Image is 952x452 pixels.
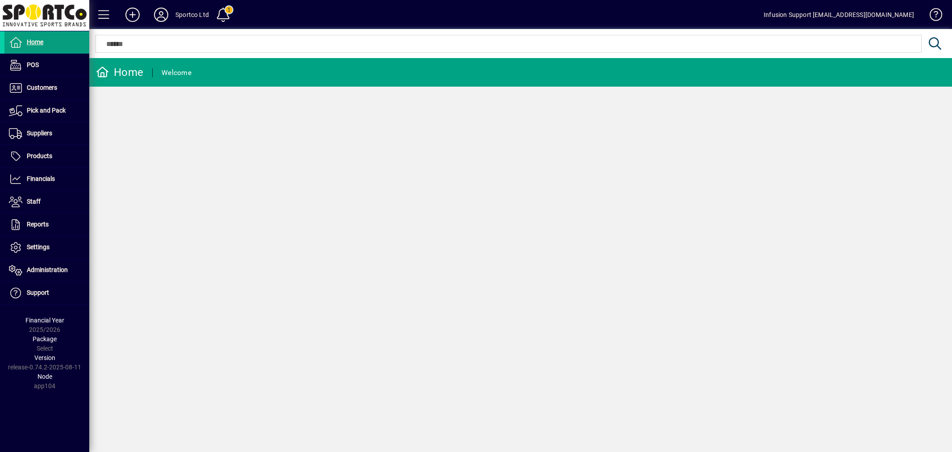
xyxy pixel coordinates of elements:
[34,354,55,361] span: Version
[27,175,55,182] span: Financials
[27,130,52,137] span: Suppliers
[37,373,52,380] span: Node
[4,259,89,281] a: Administration
[175,8,209,22] div: Sportco Ltd
[4,168,89,190] a: Financials
[27,243,50,251] span: Settings
[27,107,66,114] span: Pick and Pack
[27,61,39,68] span: POS
[4,77,89,99] a: Customers
[4,213,89,236] a: Reports
[118,7,147,23] button: Add
[27,152,52,159] span: Products
[4,236,89,259] a: Settings
[27,84,57,91] span: Customers
[764,8,914,22] div: Infusion Support [EMAIL_ADDRESS][DOMAIN_NAME]
[4,100,89,122] a: Pick and Pack
[4,145,89,167] a: Products
[96,65,143,80] div: Home
[27,221,49,228] span: Reports
[33,335,57,343] span: Package
[923,2,941,31] a: Knowledge Base
[27,198,41,205] span: Staff
[162,66,191,80] div: Welcome
[25,317,64,324] span: Financial Year
[27,289,49,296] span: Support
[4,282,89,304] a: Support
[4,54,89,76] a: POS
[4,191,89,213] a: Staff
[4,122,89,145] a: Suppliers
[27,38,43,46] span: Home
[27,266,68,273] span: Administration
[147,7,175,23] button: Profile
